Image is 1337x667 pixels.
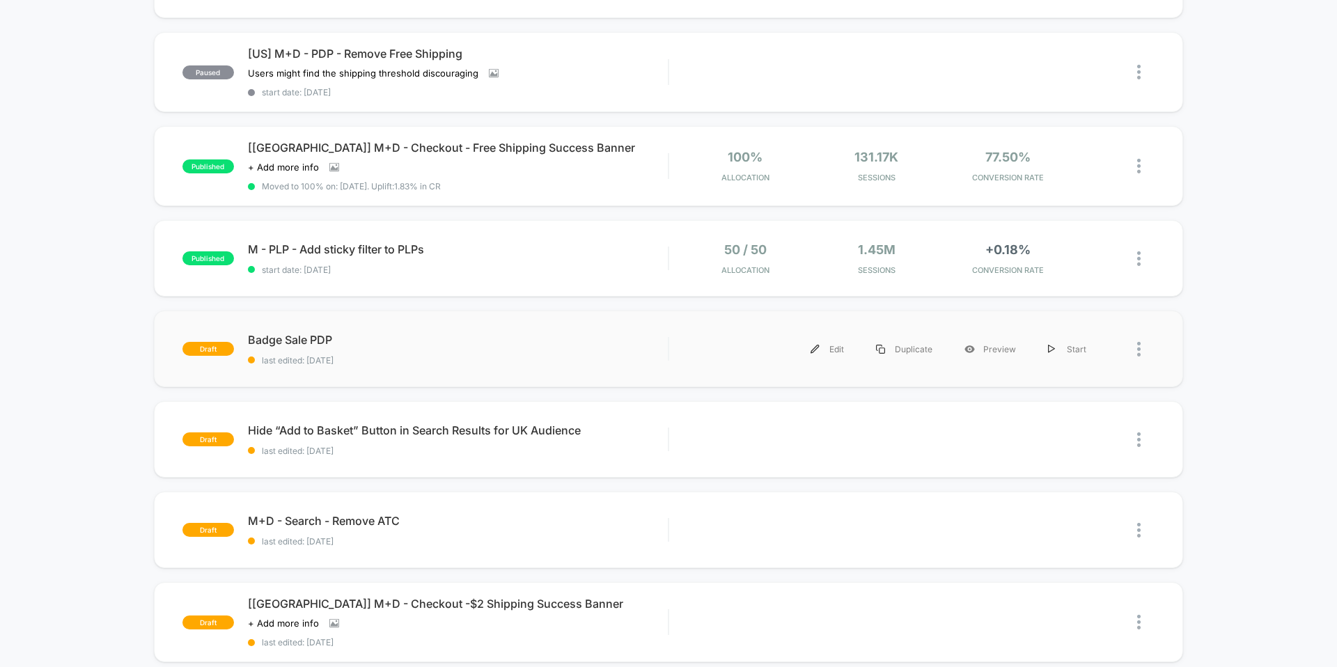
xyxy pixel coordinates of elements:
[948,333,1032,365] div: Preview
[182,251,234,265] span: published
[182,432,234,446] span: draft
[946,173,1070,182] span: CONVERSION RATE
[858,242,896,257] span: 1.45M
[262,181,441,191] span: Moved to 100% on: [DATE] . Uplift: 1.83% in CR
[248,87,668,97] span: start date: [DATE]
[985,150,1031,164] span: 77.50%
[1137,251,1141,266] img: close
[1137,159,1141,173] img: close
[248,446,668,456] span: last edited: [DATE]
[1048,345,1055,354] img: menu
[876,345,885,354] img: menu
[860,333,948,365] div: Duplicate
[854,150,898,164] span: 131.17k
[248,536,668,547] span: last edited: [DATE]
[248,423,668,437] span: Hide “Add to Basket” Button in Search Results for UK Audience
[248,618,319,629] span: + Add more info
[724,242,767,257] span: 50 / 50
[728,150,763,164] span: 100%
[1137,342,1141,356] img: close
[248,355,668,366] span: last edited: [DATE]
[182,65,234,79] span: paused
[795,333,860,365] div: Edit
[248,514,668,528] span: M+D - Search - Remove ATC
[248,68,478,79] span: Users might find the shipping threshold discouraging
[815,265,939,275] span: Sessions
[721,265,769,275] span: Allocation
[1137,615,1141,629] img: close
[248,242,668,256] span: M - PLP - Add sticky filter to PLPs
[182,159,234,173] span: published
[985,242,1031,257] span: +0.18%
[248,333,668,347] span: Badge Sale PDP
[248,141,668,155] span: [[GEOGRAPHIC_DATA]] M+D - Checkout - Free Shipping Success Banner
[182,615,234,629] span: draft
[248,162,319,173] span: + Add more info
[248,47,668,61] span: [US] M+D - PDP - Remove Free Shipping
[182,342,234,356] span: draft
[946,265,1070,275] span: CONVERSION RATE
[1137,65,1141,79] img: close
[248,265,668,275] span: start date: [DATE]
[248,597,668,611] span: [[GEOGRAPHIC_DATA]] M+D - Checkout -$2 Shipping Success Banner
[182,523,234,537] span: draft
[811,345,820,354] img: menu
[1137,432,1141,447] img: close
[1137,523,1141,537] img: close
[1032,333,1102,365] div: Start
[815,173,939,182] span: Sessions
[248,637,668,648] span: last edited: [DATE]
[721,173,769,182] span: Allocation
